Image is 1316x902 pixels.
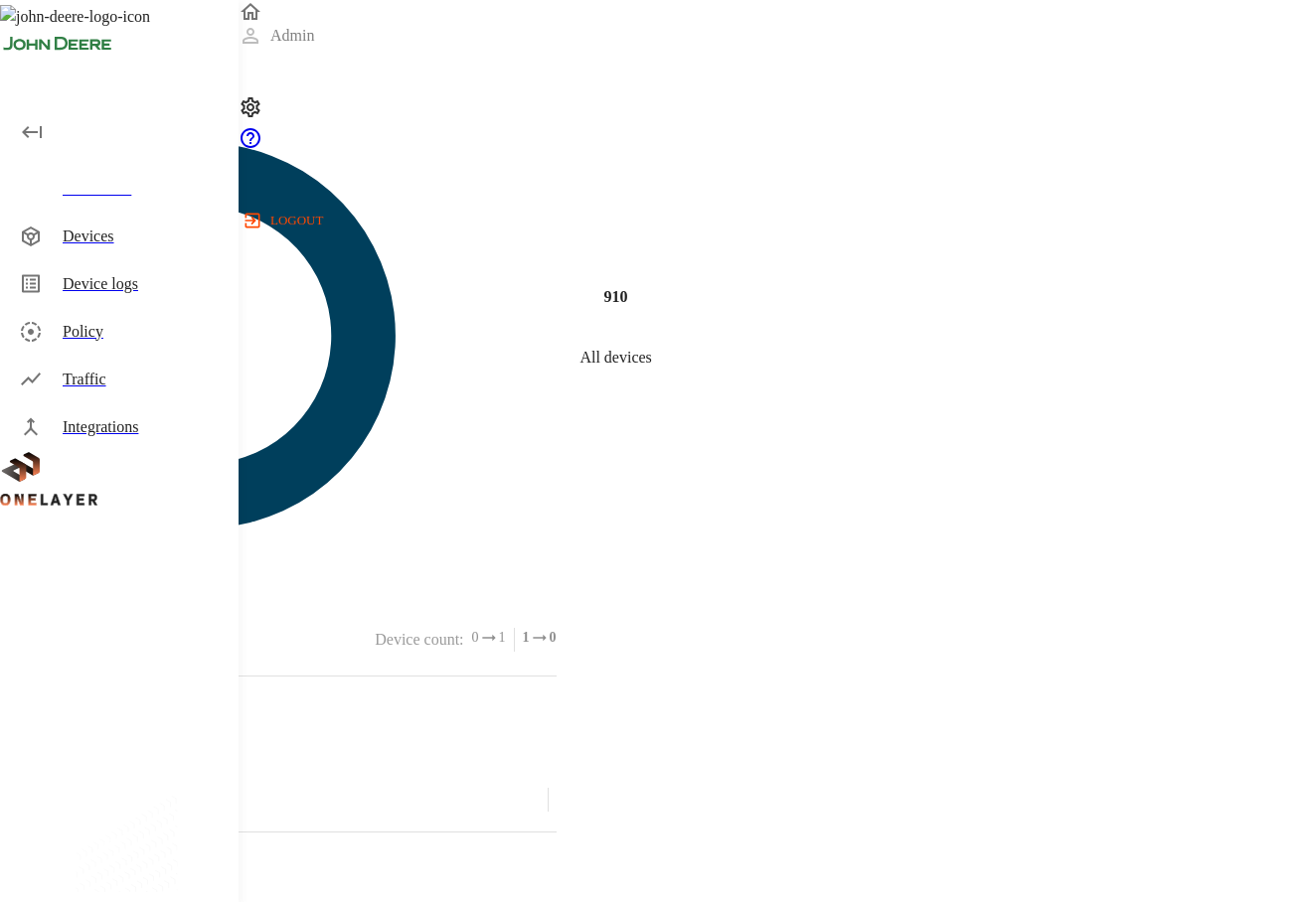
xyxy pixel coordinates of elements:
span: 1 [499,628,506,648]
p: All devices [579,346,651,370]
span: Support Portal [239,136,262,153]
span: 1 [523,628,530,648]
a: onelayer-support [239,136,262,153]
p: Admin [270,24,314,48]
button: logout [239,205,331,236]
p: Device count : [375,628,463,652]
h4: 910 [604,285,628,309]
span: 0 [472,628,479,648]
span: 0 [550,628,557,648]
a: logout [239,205,1316,236]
